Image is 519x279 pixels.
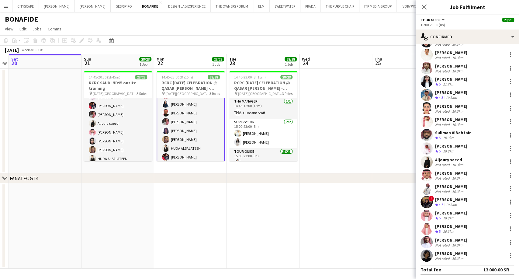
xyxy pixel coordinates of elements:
div: Confirmed [416,30,519,44]
div: 10.3km [445,95,458,100]
span: Jobs [33,26,42,32]
span: 28/28 [212,57,224,61]
div: 10.3km [451,189,465,194]
span: 14:45-20:30 (5h45m) [89,75,120,79]
button: CITYSCAPE [12,0,39,12]
span: Mon [157,56,164,62]
span: Comms [48,26,61,32]
div: [PERSON_NAME] [435,50,467,55]
div: 14:45-23:00 (8h15m)28/28RCRC [DATE] CELEBRATION @ QASAR [PERSON_NAME] - [GEOGRAPHIC_DATA] [DATE][... [157,71,225,161]
div: 10.3km [445,202,458,208]
span: 14:45-23:00 (8h15m) [161,75,193,79]
div: FANATEC GT4 [10,175,38,181]
span: Thu [375,56,382,62]
button: BONAFIDE [137,0,163,12]
div: [DATE] [5,47,19,53]
span: 14:45-23:00 (8h15m) [234,75,266,79]
div: [PERSON_NAME] [435,103,467,109]
div: 10.3km [451,109,465,113]
button: IVORY WORLDWIDE [397,0,436,12]
div: +03 [38,47,43,52]
span: 23 [228,60,236,67]
app-card-role: Supervisor2/215:00-23:00 (8h)[PERSON_NAME][PERSON_NAME] [229,119,297,148]
div: [PERSON_NAME] [435,90,467,95]
a: Comms [45,25,64,33]
div: Not rated [435,69,451,73]
div: 1 Job [212,62,224,67]
span: 25 [374,60,382,67]
span: 3 Roles [137,91,147,96]
div: 10.3km [451,243,465,247]
div: Not rated [435,189,451,194]
span: 21 [83,60,91,67]
div: Not rated [435,256,451,261]
a: Jobs [30,25,44,33]
div: 13 000.00 SR [483,267,509,273]
span: 5 [439,229,441,234]
div: Not rated [435,122,451,127]
span: 5 [439,216,441,220]
div: [PERSON_NAME] [435,63,467,69]
span: [DATE][GEOGRAPHIC_DATA] - [GEOGRAPHIC_DATA][PERSON_NAME] [165,91,209,96]
div: [PERSON_NAME] [435,197,467,202]
span: 22 [156,60,164,67]
button: PRADA [300,0,321,12]
div: [PERSON_NAME] [435,184,467,189]
h3: Job Fulfilment [416,3,519,11]
div: Aljoury saeed [435,157,465,162]
div: 10.3km [451,42,465,47]
h1: BONAFIDE [5,15,38,24]
span: ! [428,196,434,201]
span: [DATE][GEOGRAPHIC_DATA] - [GEOGRAPHIC_DATA][PERSON_NAME] [93,91,137,96]
div: Not rated [435,55,451,60]
span: View [5,26,13,32]
div: 10.3km [451,55,465,60]
span: Sun [84,56,91,62]
button: SWEETWATER [270,0,300,12]
span: 5 [439,149,441,153]
h3: RCRC [DATE] CELEBRATION @ QASAR [PERSON_NAME] - [GEOGRAPHIC_DATA] [229,80,297,91]
app-job-card: 14:45-20:30 (5h45m)28/28RCRC SAUDI ND95 onsite training [DATE][GEOGRAPHIC_DATA] - [GEOGRAPHIC_DAT... [84,71,152,161]
span: 4.3 [439,95,443,100]
div: Suliman AlBabtain [435,130,472,135]
div: 10.3km [451,256,465,261]
div: 10.3km [451,122,465,127]
div: 10.3km [451,162,465,167]
button: [PERSON_NAME] [39,0,75,12]
span: 3 Roles [209,91,220,96]
div: 10.3km [442,216,455,221]
span: 28/28 [280,75,292,79]
span: 28/28 [502,18,514,22]
div: 10.3km [442,229,455,234]
div: Not rated [435,176,451,180]
button: Tour Guide [420,18,445,22]
span: 28/28 [135,75,147,79]
div: 1 Job [140,62,151,67]
div: Not rated [435,109,451,113]
span: Tour Guide [420,18,441,22]
button: THE OWNERS FORUM [211,0,253,12]
div: 10.3km [442,135,455,141]
div: 10.3km [451,69,465,73]
a: View [2,25,16,33]
div: 10.3km [442,149,455,154]
span: 4.5 [439,202,443,207]
app-card-role: THA Manager1/114:45-15:00 (15m)Ouassim Staff [229,98,297,119]
span: 5 [439,82,441,86]
div: [PERSON_NAME] [435,170,467,176]
button: ITP MEDIA GROUP [359,0,397,12]
span: 24 [301,60,310,67]
div: [PERSON_NAME] [435,210,467,216]
div: [PERSON_NAME] [435,251,467,256]
span: Sat [11,56,18,62]
div: [PERSON_NAME] [435,117,467,122]
h3: RCRC [DATE] CELEBRATION @ QASAR [PERSON_NAME] - [GEOGRAPHIC_DATA] [157,80,225,91]
div: [PERSON_NAME] [435,224,467,229]
div: Not rated [435,243,451,247]
div: Not rated [435,42,451,47]
span: Tue [229,56,236,62]
span: 5 [439,135,441,140]
button: ELM [253,0,270,12]
span: 28/28 [139,57,151,61]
